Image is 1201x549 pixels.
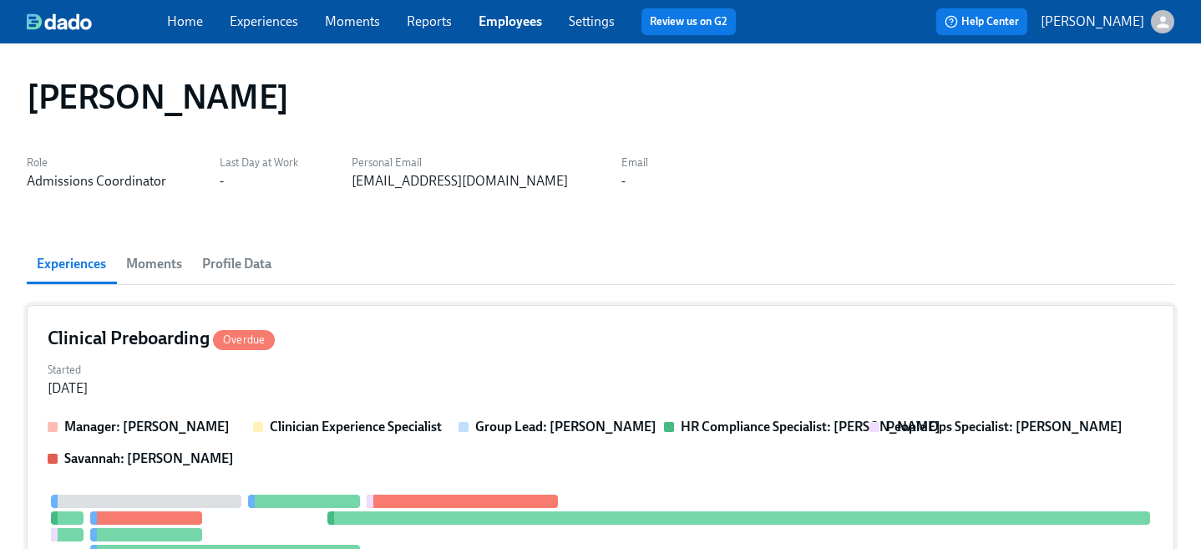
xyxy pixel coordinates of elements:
[48,326,275,351] h4: Clinical Preboarding
[475,419,656,435] strong: Group Lead: [PERSON_NAME]
[641,8,736,35] button: Review us on G2
[621,154,648,172] label: Email
[27,13,167,30] a: dado
[1041,10,1174,33] button: [PERSON_NAME]
[681,419,940,435] strong: HR Compliance Specialist: [PERSON_NAME]
[886,419,1122,435] strong: People Ops Specialist: [PERSON_NAME]
[220,154,298,172] label: Last Day at Work
[1041,13,1144,31] p: [PERSON_NAME]
[220,172,224,191] div: -
[126,252,182,276] span: Moments
[167,13,203,29] a: Home
[650,13,727,30] a: Review us on G2
[936,8,1027,35] button: Help Center
[27,172,166,191] div: Admissions Coordinator
[27,13,92,30] img: dado
[27,77,289,117] h1: [PERSON_NAME]
[202,252,271,276] span: Profile Data
[479,13,542,29] a: Employees
[48,361,88,379] label: Started
[64,450,234,466] strong: Savannah: [PERSON_NAME]
[213,333,275,346] span: Overdue
[407,13,452,29] a: Reports
[37,252,106,276] span: Experiences
[230,13,298,29] a: Experiences
[352,154,568,172] label: Personal Email
[48,379,88,398] div: [DATE]
[270,419,442,435] strong: Clinician Experience Specialist
[945,13,1019,30] span: Help Center
[325,13,380,29] a: Moments
[621,172,626,191] div: -
[27,154,166,172] label: Role
[352,172,568,191] div: [EMAIL_ADDRESS][DOMAIN_NAME]
[64,419,230,435] strong: Manager: [PERSON_NAME]
[569,13,615,29] a: Settings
